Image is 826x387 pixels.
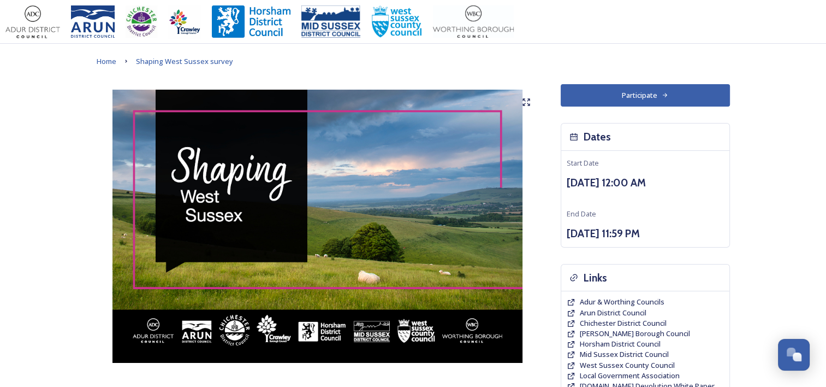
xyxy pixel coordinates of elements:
h3: Dates [584,129,611,145]
a: Mid Sussex District Council [580,349,669,360]
a: Home [97,55,116,68]
a: Arun District Council [580,308,646,318]
span: Start Date [567,158,599,168]
button: Participate [561,84,730,107]
img: Crawley%20BC%20logo.jpg [168,5,201,38]
span: Home [97,56,116,66]
span: Local Government Association [580,371,680,380]
img: CDC%20Logo%20-%20you%20may%20have%20a%20better%20version.jpg [126,5,157,38]
span: Horsham District Council [580,339,661,349]
img: Adur%20logo%20%281%29.jpeg [5,5,60,38]
h3: Links [584,270,607,286]
a: Local Government Association [580,371,680,381]
a: West Sussex County Council [580,360,675,371]
h3: [DATE] 12:00 AM [567,175,724,191]
h3: [DATE] 11:59 PM [567,226,724,242]
a: Chichester District Council [580,318,667,329]
span: Arun District Council [580,308,646,318]
img: WSCCPos-Spot-25mm.jpg [371,5,423,38]
img: Arun%20District%20Council%20logo%20blue%20CMYK.jpg [71,5,115,38]
img: Worthing_Adur%20%281%29.jpg [433,5,514,38]
a: Horsham District Council [580,339,661,349]
a: Shaping West Sussex survey [136,55,233,68]
img: 150ppimsdc%20logo%20blue.png [301,5,360,38]
span: Shaping West Sussex survey [136,56,233,66]
span: Adur & Worthing Councils [580,297,664,307]
a: [PERSON_NAME] Borough Council [580,329,690,339]
img: Horsham%20DC%20Logo.jpg [212,5,290,38]
button: Open Chat [778,339,810,371]
span: End Date [567,209,596,219]
a: Adur & Worthing Councils [580,297,664,307]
